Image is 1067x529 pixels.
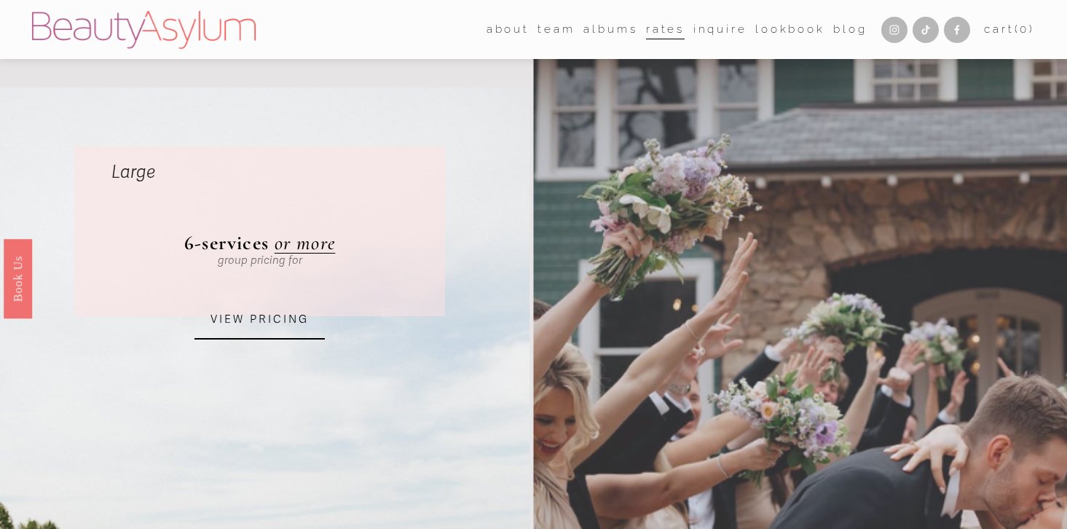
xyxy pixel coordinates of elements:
[218,254,302,267] em: group pricing for
[184,231,269,255] strong: 6-services
[275,231,336,255] a: or more
[4,239,32,318] a: Book Us
[32,11,256,49] img: Beauty Asylum | Bridal Hair &amp; Makeup Charlotte &amp; Atlanta
[833,18,867,40] a: Blog
[944,17,970,43] a: Facebook
[1020,23,1029,36] span: 0
[693,18,747,40] a: Inquire
[1015,23,1035,36] span: ( )
[487,18,529,40] a: folder dropdown
[194,300,326,340] a: VIEW PRICING
[646,18,685,40] a: Rates
[538,18,575,40] a: folder dropdown
[881,17,907,43] a: Instagram
[583,18,637,40] a: albums
[487,20,529,39] span: about
[913,17,939,43] a: TikTok
[538,20,575,39] span: team
[755,18,824,40] a: Lookbook
[984,20,1035,39] a: Cart(0)
[111,162,155,183] em: Large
